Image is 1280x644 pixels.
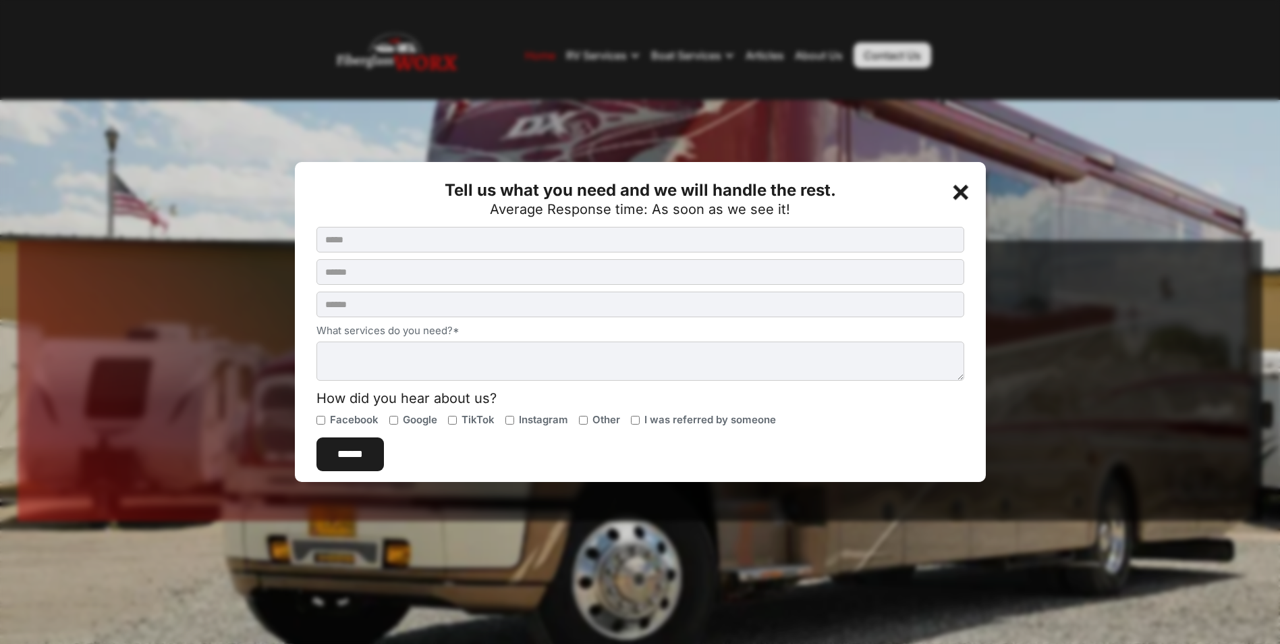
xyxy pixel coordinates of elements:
strong: Tell us what you need and we will handle the rest. [445,180,836,200]
input: Facebook [316,416,325,425]
span: Google [403,413,437,427]
input: I was referred by someone [631,416,640,425]
span: I was referred by someone [644,413,776,427]
input: TikTok [448,416,457,425]
span: TikTok [462,413,495,427]
div: + [949,177,976,204]
div: Average Response time: As soon as we see it! [490,203,790,216]
div: How did you hear about us? [316,392,964,405]
span: Facebook [330,413,379,427]
span: Instagram [519,413,568,427]
form: Contact Us Button Form (Homepage) [316,227,964,471]
input: Google [389,416,398,425]
input: Other [579,416,588,425]
span: Other [592,413,620,427]
input: Instagram [505,416,514,425]
label: What services do you need?* [316,324,964,338]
